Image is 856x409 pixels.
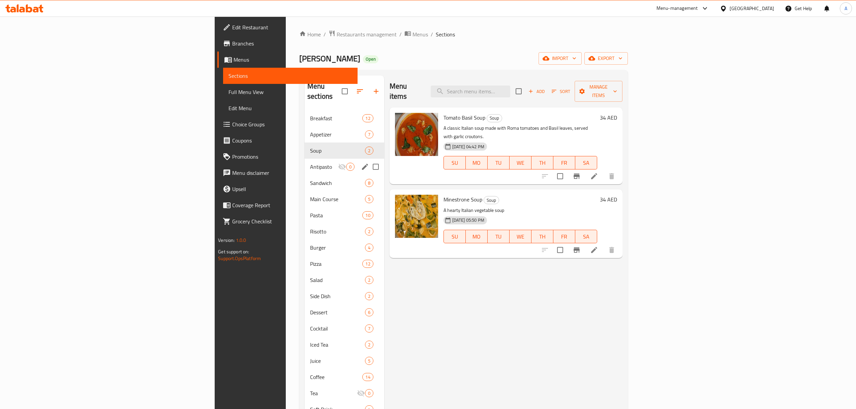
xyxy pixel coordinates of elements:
[305,126,384,143] div: Appetizer7
[534,158,551,168] span: TH
[365,293,373,300] span: 2
[484,196,499,204] div: Soup
[444,124,597,141] p: A classic Italian soup made with Roma tomatoes and Basil leaves, served with garlic croutons.
[553,243,567,257] span: Select to update
[365,358,373,364] span: 5
[232,169,352,177] span: Menu disclaimer
[580,83,617,100] span: Manage items
[217,52,358,68] a: Menus
[512,158,529,168] span: WE
[526,86,547,97] button: Add
[310,179,365,187] div: Sandwich
[550,86,572,97] button: Sort
[365,244,373,252] div: items
[310,276,365,284] span: Salad
[357,389,365,397] svg: Inactive section
[444,230,466,243] button: SU
[305,385,384,401] div: Tea0
[352,83,368,99] span: Sort sections
[232,217,352,225] span: Grocery Checklist
[584,52,628,65] button: export
[553,156,575,169] button: FR
[363,56,378,62] span: Open
[305,369,384,385] div: Coffee14
[305,175,384,191] div: Sandwich8
[228,104,352,112] span: Edit Menu
[305,288,384,304] div: Side Dish2
[590,54,622,63] span: export
[730,5,774,12] div: [GEOGRAPHIC_DATA]
[217,165,358,181] a: Menu disclaimer
[578,232,594,242] span: SA
[590,246,598,254] a: Edit menu item
[310,130,365,138] div: Appetizer
[656,4,698,12] div: Menu-management
[365,130,373,138] div: items
[310,389,357,397] div: Tea
[310,227,365,235] span: Risotto
[310,211,362,219] div: Pasta
[368,83,384,99] button: Add section
[466,156,488,169] button: MO
[365,342,373,348] span: 2
[305,320,384,337] div: Cocktail7
[223,84,358,100] a: Full Menu View
[490,232,507,242] span: TU
[468,158,485,168] span: MO
[310,341,365,349] span: Iced Tea
[217,35,358,52] a: Branches
[305,207,384,223] div: Pasta10
[510,230,531,243] button: WE
[346,164,354,170] span: 0
[362,260,373,268] div: items
[232,185,352,193] span: Upsell
[510,156,531,169] button: WE
[305,304,384,320] div: Dessert6
[299,30,628,39] nav: breadcrumb
[575,156,597,169] button: SA
[365,325,373,332] span: 7
[362,211,373,219] div: items
[365,309,373,316] span: 6
[390,81,423,101] h2: Menu items
[534,232,551,242] span: TH
[447,158,463,168] span: SU
[365,324,373,333] div: items
[310,244,365,252] span: Burger
[305,353,384,369] div: Juice5
[236,236,246,245] span: 1.0.0
[305,143,384,159] div: Soup2
[531,230,553,243] button: TH
[363,115,373,122] span: 12
[365,389,373,397] div: items
[484,196,499,204] span: Soup
[310,292,365,300] span: Side Dish
[490,158,507,168] span: TU
[305,191,384,207] div: Main Course5
[575,81,622,102] button: Manage items
[338,163,346,171] svg: Inactive section
[337,30,397,38] span: Restaurants management
[217,19,358,35] a: Edit Restaurant
[365,147,373,155] div: items
[365,180,373,186] span: 8
[232,39,352,48] span: Branches
[487,114,502,122] span: Soup
[362,114,373,122] div: items
[569,242,585,258] button: Branch-specific-item
[365,390,373,397] span: 0
[468,232,485,242] span: MO
[329,30,397,39] a: Restaurants management
[217,181,358,197] a: Upsell
[305,223,384,240] div: Risotto2
[363,374,373,380] span: 14
[217,213,358,229] a: Grocery Checklist
[234,56,352,64] span: Menus
[412,30,428,38] span: Menus
[310,147,365,155] div: Soup
[512,232,529,242] span: WE
[365,195,373,203] div: items
[845,5,847,12] span: A
[512,84,526,98] span: Select section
